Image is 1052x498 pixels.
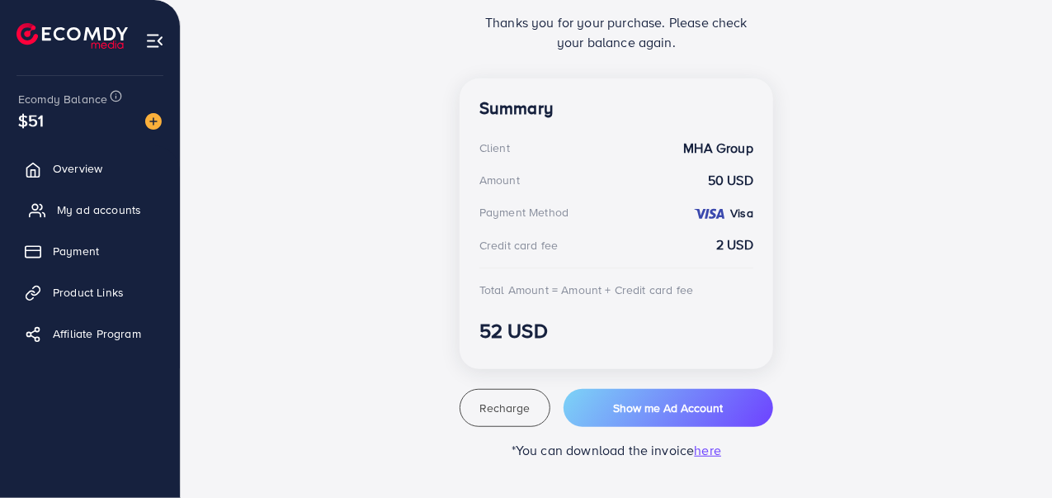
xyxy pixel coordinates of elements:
[479,237,558,254] div: Credit card fee
[53,325,141,342] span: Affiliate Program
[12,235,167,268] a: Payment
[18,91,107,107] span: Ecomdy Balance
[145,113,162,130] img: image
[18,108,44,132] span: $51
[479,98,753,119] h4: Summary
[17,23,128,49] img: logo
[982,424,1040,486] iframe: Chat
[479,204,568,221] div: Payment Method
[460,389,550,427] button: Recharge
[12,193,167,226] a: My ad accounts
[695,441,722,459] span: here
[564,389,773,427] button: Show me Ad Account
[479,12,753,52] p: Thanks you for your purchase. Please check your balance again.
[57,202,141,218] span: My ad accounts
[479,319,753,343] h3: 52 USD
[684,139,753,158] strong: MHA Group
[613,400,723,416] span: Show me Ad Account
[53,284,124,301] span: Product Links
[53,243,99,259] span: Payment
[12,276,167,309] a: Product Links
[708,171,753,190] strong: 50 USD
[12,317,167,350] a: Affiliate Program
[693,207,726,221] img: credit
[479,282,693,298] div: Total Amount = Amount + Credit card fee
[53,160,102,177] span: Overview
[479,172,520,188] div: Amount
[12,152,167,185] a: Overview
[479,140,510,156] div: Client
[145,31,164,50] img: menu
[479,400,530,416] span: Recharge
[730,205,753,221] strong: Visa
[716,235,753,254] strong: 2 USD
[460,440,773,460] p: *You can download the invoice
